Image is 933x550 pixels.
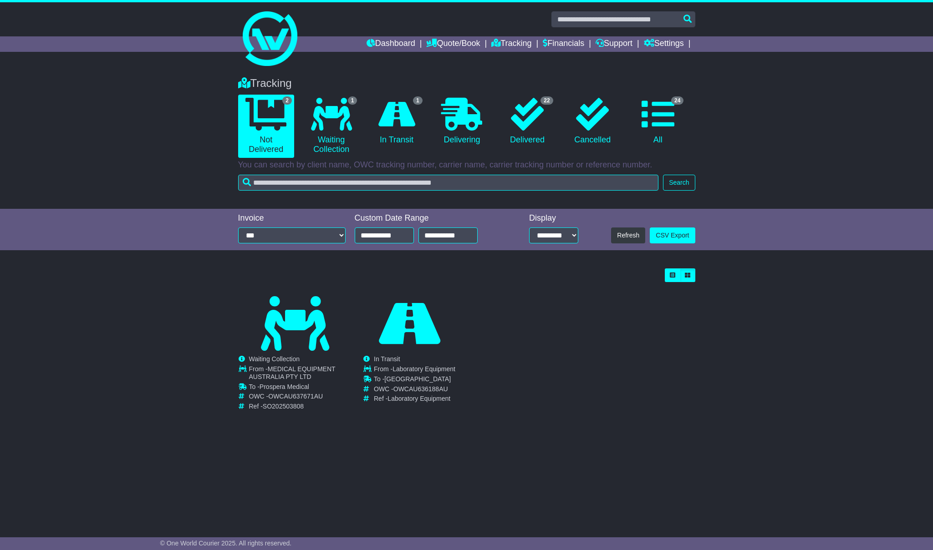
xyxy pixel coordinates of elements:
span: Laboratory Equipment [393,365,455,373]
span: 22 [540,96,553,105]
a: Quote/Book [426,36,480,52]
button: Refresh [611,227,645,243]
a: CSV Export [650,227,695,243]
span: 24 [671,96,683,105]
a: 1 In Transit [368,95,424,148]
a: 24 All [630,95,686,148]
div: Custom Date Range [355,213,501,223]
a: Settings [644,36,684,52]
div: Tracking [234,77,700,90]
a: Cancelled [565,95,621,148]
span: In Transit [374,355,400,363]
span: Waiting Collection [249,355,300,363]
div: Invoice [238,213,346,223]
td: OWC - [249,393,352,403]
td: OWC - [374,385,455,395]
td: Ref - [249,403,352,410]
span: OWCAU636188AU [393,385,448,393]
a: 2 Not Delivered [238,95,294,158]
td: From - [249,365,352,383]
span: [GEOGRAPHIC_DATA] [384,375,451,383]
td: To - [374,375,455,385]
span: 1 [348,96,357,105]
a: 22 Delivered [499,95,555,148]
a: Financials [543,36,584,52]
span: 1 [413,96,423,105]
a: Dashboard [367,36,415,52]
td: Ref - [374,395,455,403]
span: 2 [282,96,292,105]
span: Laboratory Equipment [387,395,450,402]
button: Search [663,175,695,191]
a: 1 Waiting Collection [303,95,359,158]
span: Prospera Medical [260,383,309,390]
a: Support [596,36,632,52]
span: © One World Courier 2025. All rights reserved. [160,540,292,547]
span: MEDICAL EQUIPMENT AUSTRALIA PTY LTD [249,365,336,380]
div: Display [529,213,578,223]
span: OWCAU637671AU [268,393,323,400]
td: From - [374,365,455,375]
a: Tracking [491,36,531,52]
span: SO202503808 [263,403,304,410]
td: To - [249,383,352,393]
a: Delivering [434,95,490,148]
p: You can search by client name, OWC tracking number, carrier name, carrier tracking number or refe... [238,160,695,170]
